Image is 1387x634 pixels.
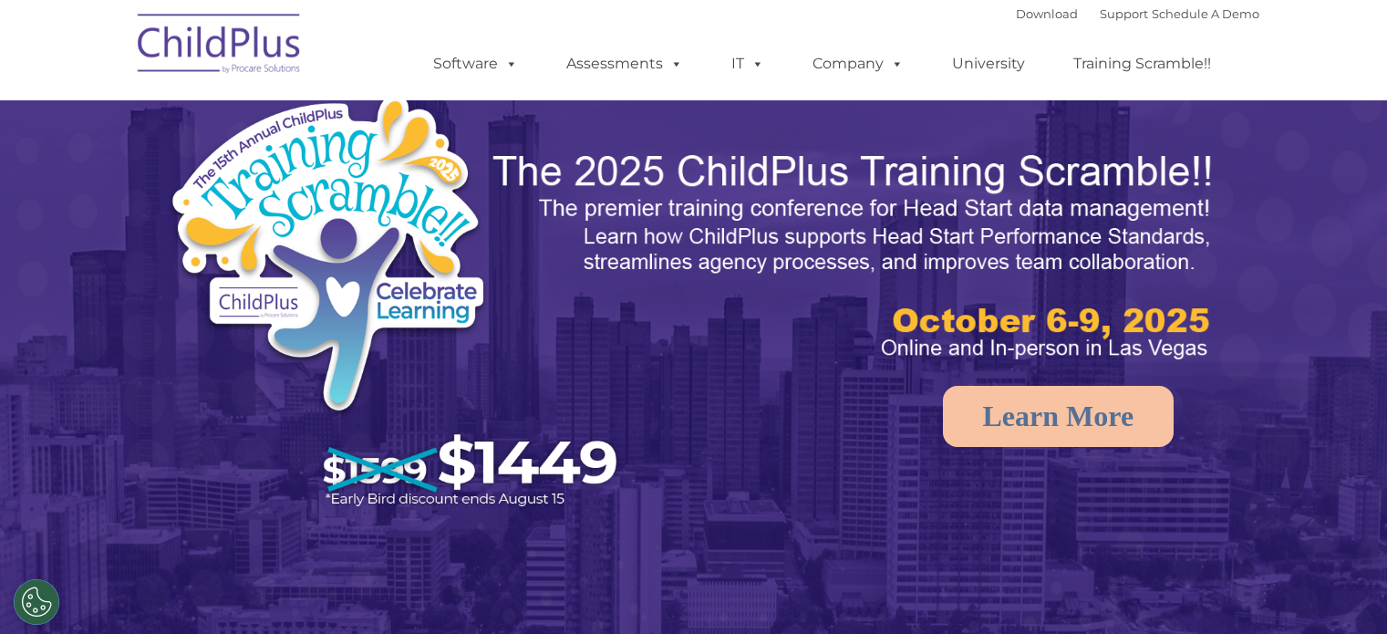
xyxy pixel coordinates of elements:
a: Learn More [943,386,1175,447]
a: IT [713,46,782,82]
a: Schedule A Demo [1152,6,1259,21]
font: | [1016,6,1259,21]
button: Cookies Settings [14,579,59,625]
a: Training Scramble!! [1055,46,1229,82]
a: Assessments [548,46,701,82]
a: Company [794,46,922,82]
a: Support [1100,6,1148,21]
a: Software [415,46,536,82]
img: ChildPlus by Procare Solutions [129,1,311,92]
a: Download [1016,6,1078,21]
a: University [934,46,1043,82]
